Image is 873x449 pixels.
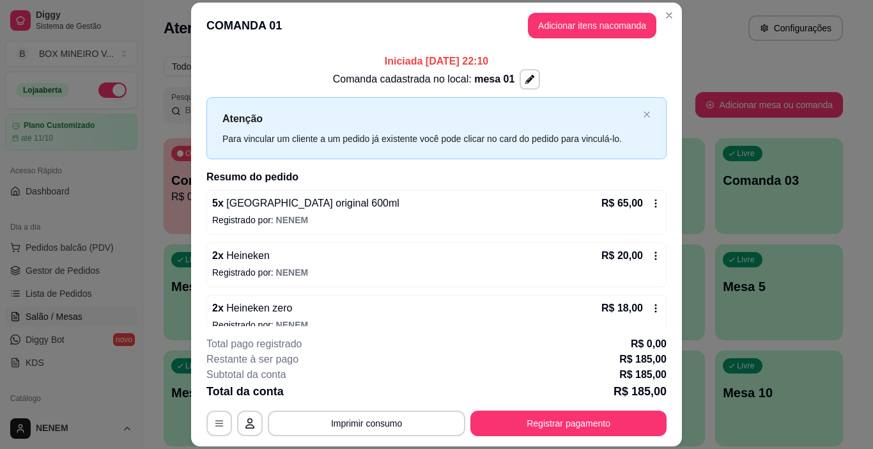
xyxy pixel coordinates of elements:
p: Comanda cadastrada no local: [333,72,515,87]
span: NENEM [276,267,309,278]
p: R$ 20,00 [601,248,643,264]
p: R$ 185,00 [619,367,667,382]
span: close [643,111,651,118]
p: Restante à ser pago [206,352,298,367]
span: Heineken [224,250,270,261]
span: NENEM [276,320,309,330]
p: R$ 65,00 [601,196,643,211]
p: Registrado por: [212,214,661,226]
span: [GEOGRAPHIC_DATA] original 600ml [224,198,399,209]
p: R$ 185,00 [614,382,667,400]
p: R$ 18,00 [601,301,643,316]
p: Iniciada [DATE] 22:10 [206,54,667,69]
button: close [643,111,651,119]
p: Subtotal da conta [206,367,286,382]
p: R$ 185,00 [619,352,667,367]
span: NENEM [276,215,309,225]
header: COMANDA 01 [191,3,682,49]
button: Registrar pagamento [470,411,667,436]
p: Atenção [222,111,638,127]
p: Total da conta [206,382,284,400]
button: Adicionar itens nacomanda [528,13,656,38]
p: R$ 0,00 [631,336,667,352]
div: Para vincular um cliente a um pedido já existente você pode clicar no card do pedido para vinculá... [222,132,638,146]
p: Registrado por: [212,266,661,279]
span: Heineken zero [224,303,293,313]
button: Imprimir consumo [268,411,465,436]
p: Total pago registrado [206,336,302,352]
p: 5 x [212,196,399,211]
span: mesa 01 [474,74,514,84]
p: 2 x [212,248,270,264]
p: 2 x [212,301,292,316]
button: Close [659,5,679,26]
h2: Resumo do pedido [206,169,667,185]
p: Registrado por: [212,319,661,331]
